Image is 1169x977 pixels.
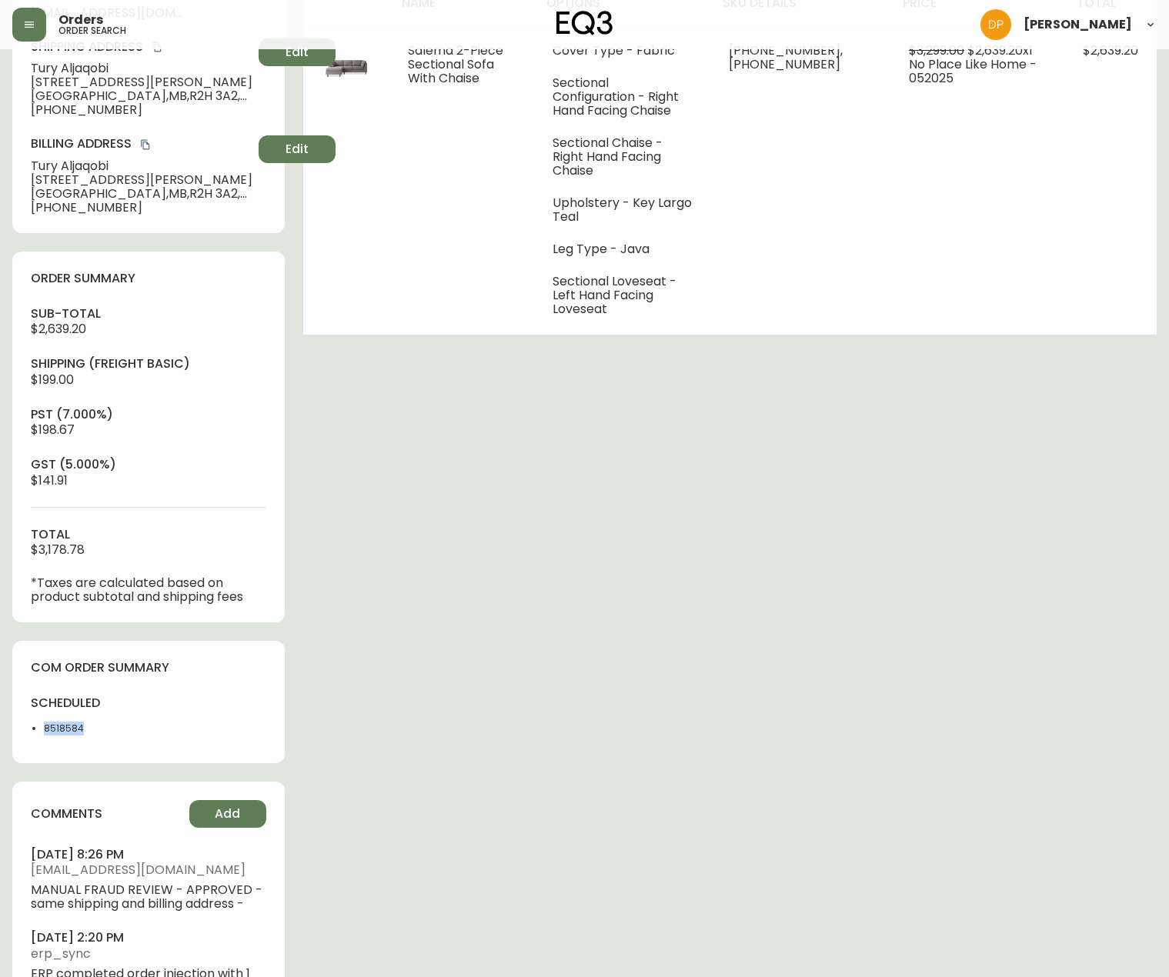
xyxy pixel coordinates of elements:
[729,42,843,73] span: [PHONE_NUMBER], [PHONE_NUMBER]
[31,421,75,438] span: $198.67
[31,75,252,89] span: [STREET_ADDRESS][PERSON_NAME]
[44,722,139,735] li: 8518584
[31,187,252,201] span: [GEOGRAPHIC_DATA] , MB , R2H 3A2 , CA
[31,947,266,961] span: erp_sync
[31,270,266,287] h4: order summary
[31,929,266,946] h4: [DATE] 2:20 pm
[31,320,86,338] span: $2,639.20
[553,136,692,178] li: Sectional Chaise - Right Hand Facing Chaise
[1083,42,1138,59] span: $2,639.20
[909,42,964,59] span: $3,299.00
[31,62,252,75] span: Tury Aljaqobi
[189,800,266,828] button: Add
[31,805,102,822] h4: comments
[553,242,692,256] li: Leg Type - Java
[286,141,309,158] span: Edit
[31,863,266,877] span: [EMAIL_ADDRESS][DOMAIN_NAME]
[259,38,336,66] button: Edit
[31,695,139,712] h4: scheduled
[31,576,266,604] p: *Taxes are calculated based on product subtotal and shipping fees
[31,159,252,173] span: Tury Aljaqobi
[31,305,266,322] h4: sub-total
[31,103,252,117] span: [PHONE_NUMBER]
[215,805,240,822] span: Add
[31,89,252,103] span: [GEOGRAPHIC_DATA] , MB , R2H 3A2 , CA
[286,44,309,61] span: Edit
[553,44,692,58] li: Cover Type - Fabric
[31,883,266,911] span: MANUAL FRAUD REVIEW - APPROVED - same shipping and billing address -
[553,196,692,224] li: Upholstery - Key Largo Teal
[138,137,153,152] button: copy
[259,135,336,163] button: Edit
[322,44,371,93] img: c2276e98-9abb-4789-b339-601441a1f75d.jpg
[31,173,252,187] span: [STREET_ADDRESS][PERSON_NAME]
[31,472,68,489] span: $141.91
[31,456,266,473] h4: gst (5.000%)
[31,406,266,423] h4: pst (7.000%)
[1024,18,1132,31] span: [PERSON_NAME]
[31,846,266,863] h4: [DATE] 8:26 pm
[31,135,252,152] h4: Billing Address
[31,371,74,388] span: $199.00
[553,76,692,118] li: Sectional Configuration - Right Hand Facing Chaise
[31,355,266,372] h4: Shipping ( Freight Basic )
[408,42,503,87] span: Salema 2-Piece Sectional Sofa With Chaise
[967,42,1033,59] span: $2,639.20 x 1
[980,9,1011,40] img: b0154ba12ae69382d64d2f3159806b19
[31,541,85,559] span: $3,178.78
[556,11,613,35] img: logo
[909,55,1037,87] span: No Place Like Home - 052025
[58,26,126,35] h5: order search
[553,275,692,316] li: Sectional Loveseat - Left Hand Facing Loveseat
[31,526,266,543] h4: total
[58,14,103,26] span: Orders
[31,201,252,215] span: [PHONE_NUMBER]
[31,659,266,676] h4: com order summary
